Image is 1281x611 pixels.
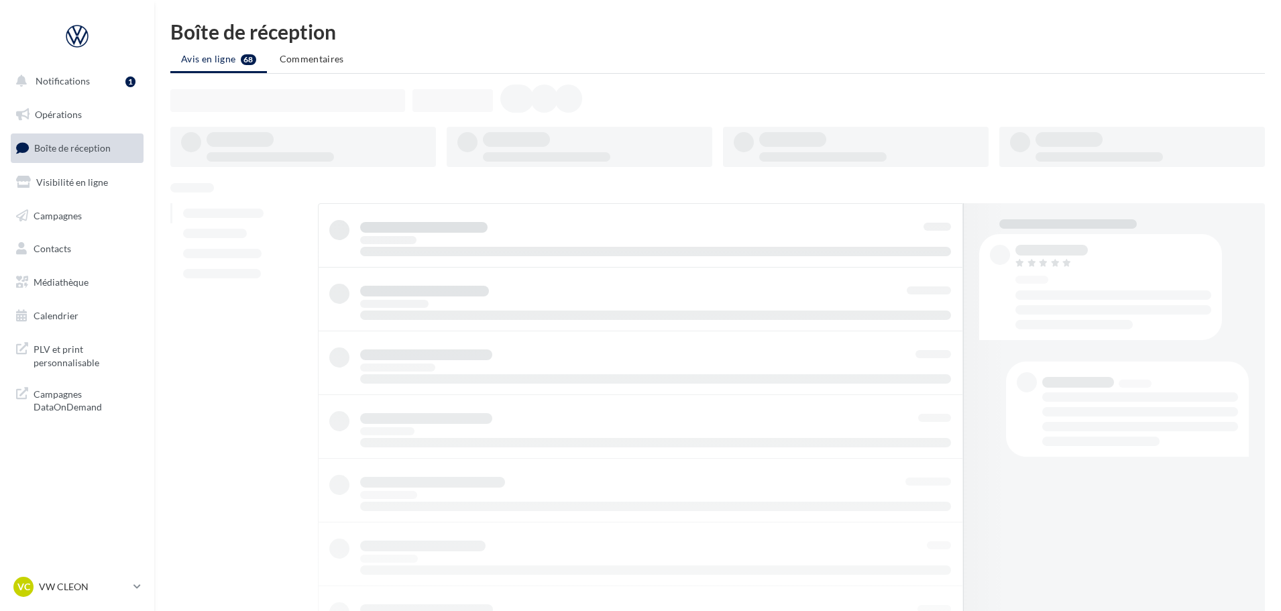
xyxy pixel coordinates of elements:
a: VC VW CLEON [11,574,144,600]
a: Campagnes [8,202,146,230]
a: Médiathèque [8,268,146,296]
a: Contacts [8,235,146,263]
span: Contacts [34,243,71,254]
span: PLV et print personnalisable [34,340,138,369]
a: Campagnes DataOnDemand [8,380,146,419]
span: Campagnes [34,209,82,221]
div: 1 [125,76,135,87]
span: Calendrier [34,310,78,321]
span: Notifications [36,75,90,87]
div: Boîte de réception [170,21,1265,42]
span: Opérations [35,109,82,120]
span: Commentaires [280,53,344,64]
p: VW CLEON [39,580,128,594]
a: Boîte de réception [8,133,146,162]
a: Calendrier [8,302,146,330]
a: PLV et print personnalisable [8,335,146,374]
span: VC [17,580,30,594]
span: Campagnes DataOnDemand [34,385,138,414]
a: Opérations [8,101,146,129]
button: Notifications 1 [8,67,141,95]
span: Boîte de réception [34,142,111,154]
a: Visibilité en ligne [8,168,146,197]
span: Visibilité en ligne [36,176,108,188]
span: Médiathèque [34,276,89,288]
